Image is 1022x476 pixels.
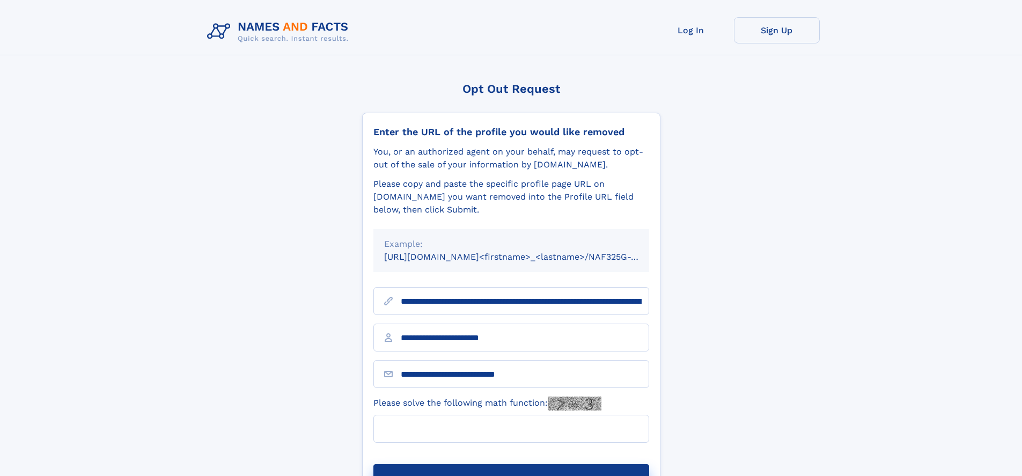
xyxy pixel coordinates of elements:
div: Please copy and paste the specific profile page URL on [DOMAIN_NAME] you want removed into the Pr... [373,178,649,216]
div: You, or an authorized agent on your behalf, may request to opt-out of the sale of your informatio... [373,145,649,171]
label: Please solve the following math function: [373,397,601,411]
div: Enter the URL of the profile you would like removed [373,126,649,138]
a: Log In [648,17,734,43]
div: Opt Out Request [362,82,660,96]
small: [URL][DOMAIN_NAME]<firstname>_<lastname>/NAF325G-xxxxxxxx [384,252,670,262]
div: Example: [384,238,638,251]
img: Logo Names and Facts [203,17,357,46]
a: Sign Up [734,17,820,43]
